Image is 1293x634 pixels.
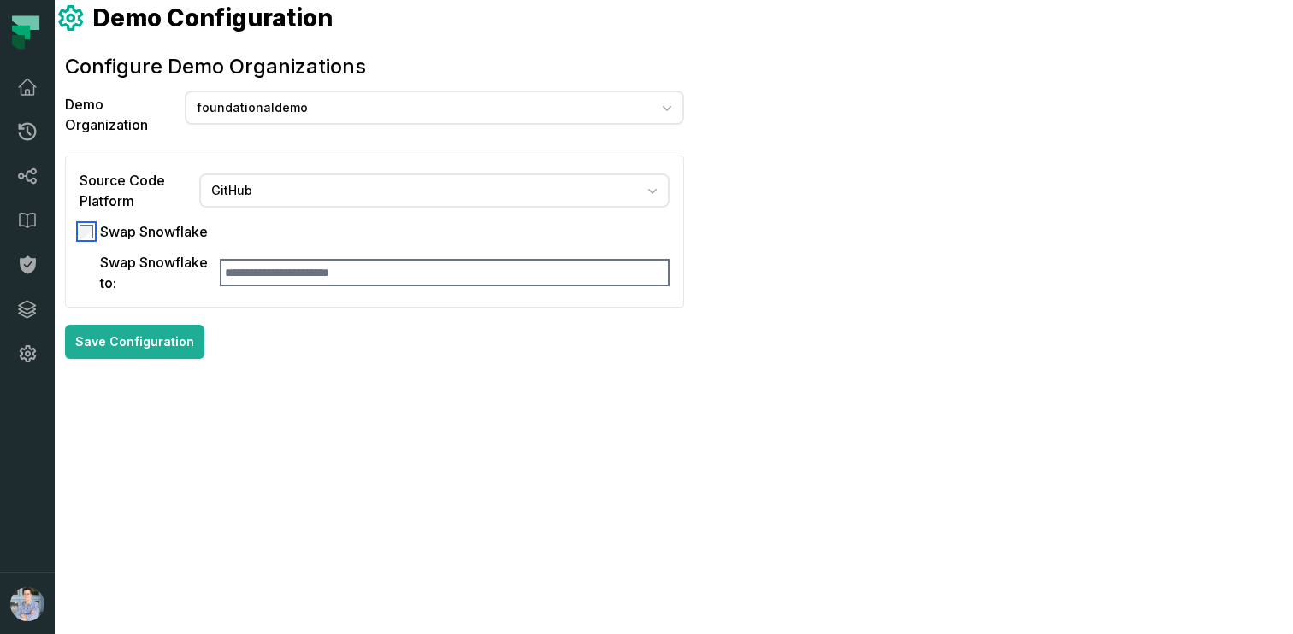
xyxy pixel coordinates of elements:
button: Save Configuration [65,325,204,359]
label: Swap Snowflake to: [100,252,210,293]
label: Swap Snowflake [100,221,208,242]
span: foundationaldemo [197,99,648,116]
h1: Configure Demo Organizations [65,53,684,80]
label: Source Code Platform [80,170,189,211]
button: foundationaldemo [185,91,684,125]
label: Demo Organization [65,91,174,138]
button: GitHub [199,173,670,208]
img: avatar of Alon Nafta [10,587,44,621]
span: GitHub [211,182,634,199]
